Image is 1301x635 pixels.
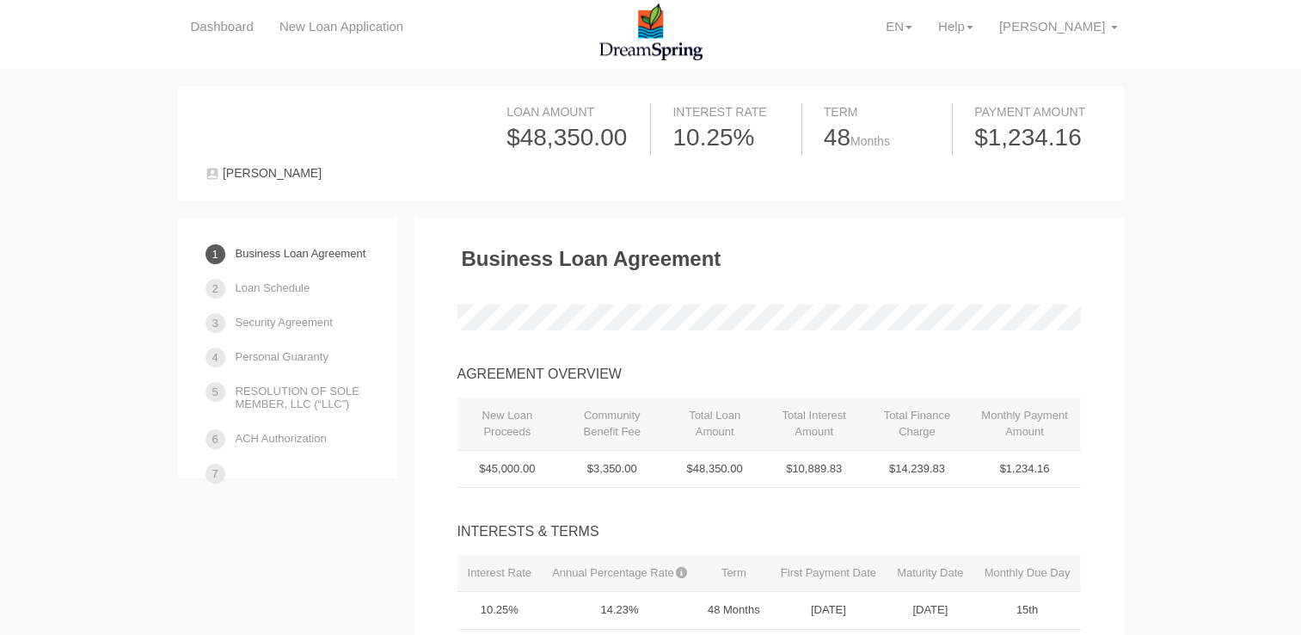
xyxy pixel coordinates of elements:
[223,166,322,180] span: [PERSON_NAME]
[865,398,968,450] th: Total Finance Charge
[542,555,697,592] th: Annual Percentage Rate
[770,555,887,592] th: First Payment Date
[969,450,1081,488] td: $1,234.16
[824,103,945,120] div: Term
[763,450,865,488] td: $10,889.83
[974,120,1095,155] div: $1,234.16
[236,423,327,453] a: ACH Authorization
[542,592,697,630] td: 14.23%
[506,120,643,155] div: $48,350.00
[974,555,1081,592] th: Monthly Due Day
[672,103,794,120] div: Interest Rate
[697,592,770,630] td: 48 Months
[236,238,366,268] a: Business Loan Agreement
[666,398,763,450] th: Total Loan Amount
[457,450,558,488] td: $45,000.00
[974,592,1081,630] td: 15th
[969,398,1081,450] th: Monthly Payment Amount
[999,19,1105,34] span: [PERSON_NAME]
[763,398,865,450] th: Total Interest Amount
[457,592,543,630] td: 10.25%
[457,398,558,450] th: New Loan Proceeds
[850,134,890,148] span: Months
[457,522,1081,542] div: INTERESTS & TERMS
[506,103,643,120] div: Loan Amount
[457,365,1081,385] div: AGREEMENT OVERVIEW
[206,167,219,181] img: user-1c9fd2761cee6e1c551a576fc8a3eb88bdec9f05d7f3aff15e6bd6b6821838cb.svg
[672,120,794,155] div: 10.25%
[974,103,1095,120] div: Payment Amount
[236,342,328,372] a: Personal Guaranty
[887,555,973,592] th: Maturity Date
[462,248,721,270] h3: Business Loan Agreement
[697,555,770,592] th: Term
[457,555,543,592] th: Interest Rate
[887,592,973,630] td: [DATE]
[236,273,310,303] a: Loan Schedule
[865,450,968,488] td: $14,239.83
[557,450,666,488] td: $3,350.00
[236,376,370,419] a: RESOLUTION OF SOLE MEMBER, LLC (“LLC”)
[666,450,763,488] td: $48,350.00
[770,592,887,630] td: [DATE]
[824,120,945,155] div: 48
[557,398,666,450] th: Community Benefit Fee
[236,307,333,337] a: Security Agreement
